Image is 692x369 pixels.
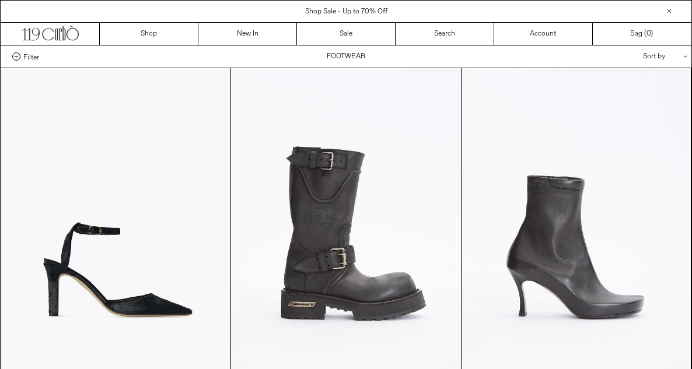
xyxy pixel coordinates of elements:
span: 0 [646,29,651,38]
a: Shop [100,23,198,45]
a: Search [396,23,494,45]
span: ) [646,29,653,39]
span: Filter [23,52,39,61]
div: Sort by [575,45,680,68]
a: Account [494,23,593,45]
a: New In [198,23,297,45]
a: Bag () [593,23,691,45]
a: Sale [297,23,396,45]
a: Shop Sale - Up to 70% Off [305,7,387,16]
